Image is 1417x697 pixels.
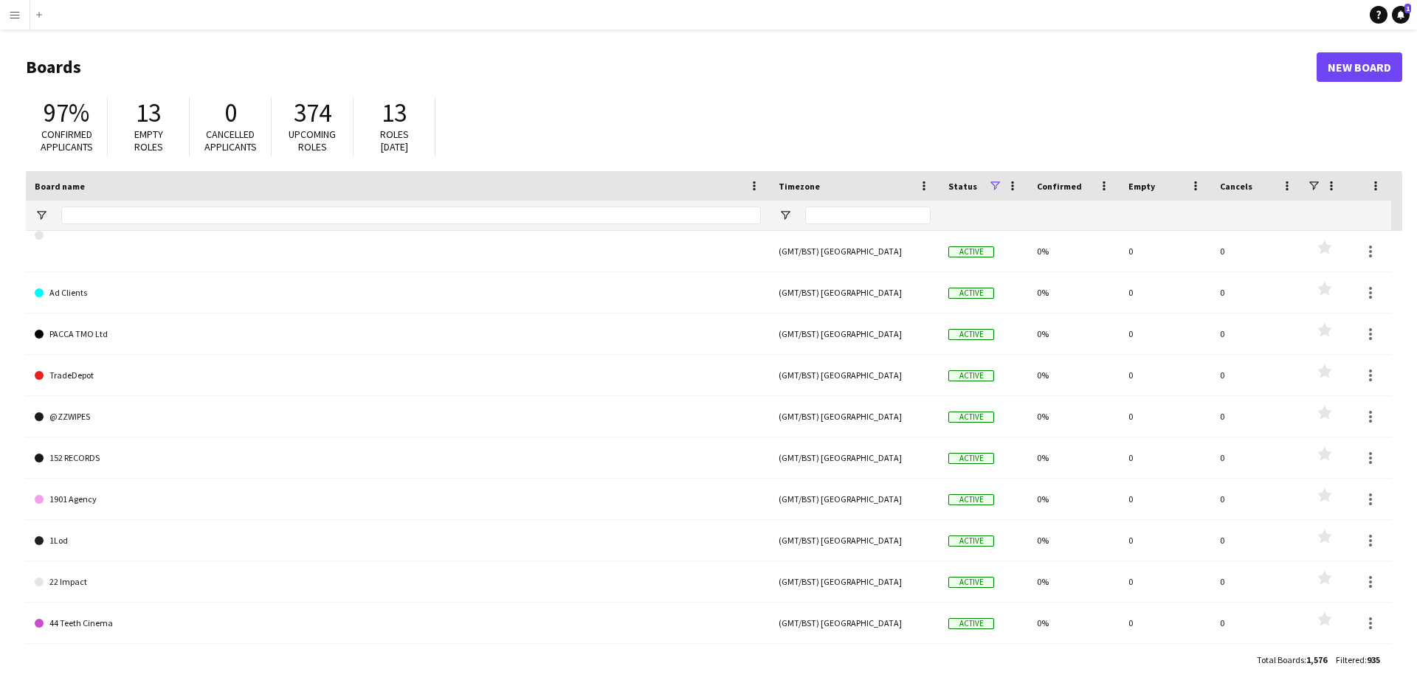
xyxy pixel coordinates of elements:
[1028,644,1120,684] div: 0%
[1028,520,1120,561] div: 0%
[948,370,994,381] span: Active
[948,494,994,505] span: Active
[35,437,761,479] a: 152 RECORDS
[1211,355,1303,395] div: 0
[1336,654,1365,665] span: Filtered
[35,520,761,561] a: 1Lod
[1028,437,1120,478] div: 0%
[35,479,761,520] a: 1901 Agency
[770,479,940,519] div: (GMT/BST) [GEOGRAPHIC_DATA]
[770,603,940,643] div: (GMT/BST) [GEOGRAPHIC_DATA]
[1211,479,1303,519] div: 0
[1120,355,1211,395] div: 0
[35,272,761,313] a: Ad Clients
[1211,644,1303,684] div: 0
[948,181,977,192] span: Status
[1120,520,1211,561] div: 0
[948,246,994,257] span: Active
[35,396,761,437] a: @ZZWIPES
[1404,4,1411,13] span: 1
[948,577,994,588] span: Active
[770,355,940,395] div: (GMT/BST) [GEOGRAPHIC_DATA]
[1028,396,1120,437] div: 0%
[770,396,940,437] div: (GMT/BST) [GEOGRAPHIC_DATA]
[1120,561,1211,602] div: 0
[948,535,994,547] span: Active
[224,97,237,129] span: 0
[770,644,940,684] div: (GMT/BST) [GEOGRAPHIC_DATA]
[35,561,761,603] a: 22 Impact
[948,288,994,299] span: Active
[1028,231,1120,271] div: 0%
[770,520,940,561] div: (GMT/BST) [GEOGRAPHIC_DATA]
[41,128,93,153] span: Confirmed applicants
[1336,645,1380,674] div: :
[380,128,409,153] span: Roles [DATE]
[1220,181,1252,192] span: Cancels
[1028,355,1120,395] div: 0%
[779,209,792,222] button: Open Filter Menu
[1211,272,1303,313] div: 0
[1367,654,1380,665] span: 935
[44,97,89,129] span: 97%
[136,97,161,129] span: 13
[1120,313,1211,354] div: 0
[204,128,257,153] span: Cancelled applicants
[1128,181,1155,192] span: Empty
[1392,6,1410,24] a: 1
[1211,231,1303,271] div: 0
[382,97,407,129] span: 13
[770,313,940,354] div: (GMT/BST) [GEOGRAPHIC_DATA]
[1028,479,1120,519] div: 0%
[779,181,820,192] span: Timezone
[289,128,336,153] span: Upcoming roles
[294,97,331,129] span: 374
[35,603,761,644] a: 44 Teeth Cinema
[1211,396,1303,437] div: 0
[1120,272,1211,313] div: 0
[770,231,940,271] div: (GMT/BST) [GEOGRAPHIC_DATA]
[1211,561,1303,602] div: 0
[1211,603,1303,643] div: 0
[61,207,761,224] input: Board name Filter Input
[948,453,994,464] span: Active
[1037,181,1082,192] span: Confirmed
[1028,561,1120,602] div: 0%
[1028,603,1120,643] div: 0%
[1120,603,1211,643] div: 0
[948,412,994,423] span: Active
[1120,479,1211,519] div: 0
[1120,644,1211,684] div: 0
[770,437,940,478] div: (GMT/BST) [GEOGRAPHIC_DATA]
[1211,520,1303,561] div: 0
[1120,396,1211,437] div: 0
[35,313,761,355] a: PACCA TMO Ltd
[35,209,48,222] button: Open Filter Menu
[134,128,163,153] span: Empty roles
[948,329,994,340] span: Active
[1211,313,1303,354] div: 0
[1028,313,1120,354] div: 0%
[1120,437,1211,478] div: 0
[1257,645,1327,674] div: :
[1028,272,1120,313] div: 0%
[1317,52,1402,82] a: New Board
[1120,231,1211,271] div: 0
[35,355,761,396] a: TradeDepot
[35,644,761,685] a: A & A
[770,272,940,313] div: (GMT/BST) [GEOGRAPHIC_DATA]
[35,181,85,192] span: Board name
[26,56,1317,78] h1: Boards
[1306,654,1327,665] span: 1,576
[948,618,994,629] span: Active
[1257,654,1304,665] span: Total Boards
[1211,437,1303,478] div: 0
[805,207,931,224] input: Timezone Filter Input
[770,561,940,602] div: (GMT/BST) [GEOGRAPHIC_DATA]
